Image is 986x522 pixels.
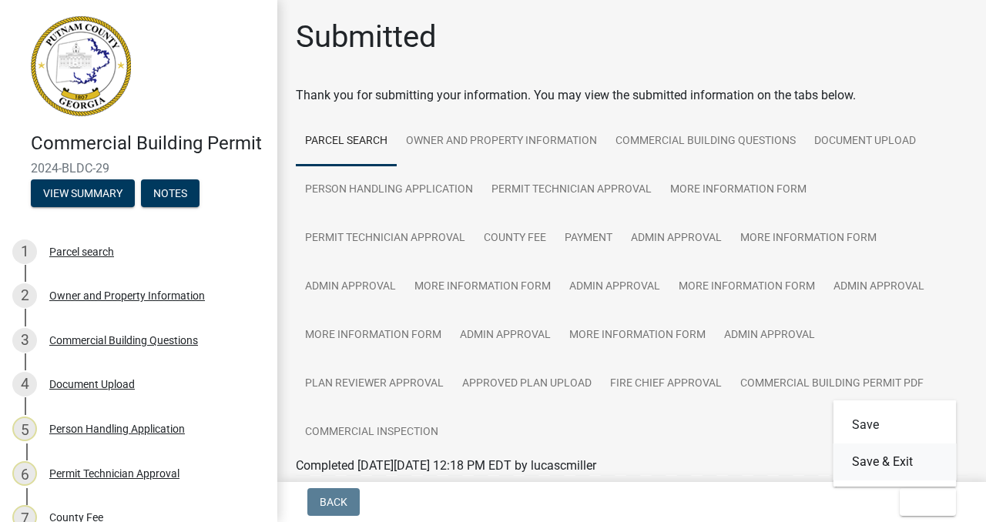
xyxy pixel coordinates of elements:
a: Admin Approval [451,311,560,360]
a: County Fee [475,214,555,263]
a: Document Upload [805,117,925,166]
span: Completed [DATE][DATE] 12:18 PM EDT by lucascmiller [296,458,596,473]
div: 1 [12,239,37,264]
div: Permit Technician Approval [49,468,179,479]
a: Fire Chief Approval [601,360,731,409]
button: View Summary [31,179,135,207]
a: Payment [555,214,622,263]
div: Parcel search [49,246,114,257]
a: More Information Form [405,263,560,312]
a: More Information Form [661,166,816,215]
a: Admin Approval [296,263,405,312]
div: 4 [12,372,37,397]
button: Save & Exit [833,443,957,480]
span: Exit [912,496,934,508]
a: More Information Form [560,311,715,360]
div: Owner and Property Information [49,290,205,301]
img: Putnam County, Georgia [31,16,131,116]
wm-modal-confirm: Summary [31,188,135,200]
a: Admin Approval [560,263,669,312]
a: Commercial Building Questions [606,117,805,166]
div: 6 [12,461,37,486]
span: Back [320,496,347,508]
a: Parcel search [296,117,397,166]
h1: Submitted [296,18,437,55]
div: Thank you for submitting your information. You may view the submitted information on the tabs below. [296,86,968,105]
div: 2 [12,283,37,308]
button: Save [833,407,957,443]
a: Admin Approval [715,311,824,360]
span: 2024-BLDC-29 [31,161,246,176]
a: More Information Form [669,263,824,312]
div: 5 [12,417,37,441]
wm-modal-confirm: Notes [141,188,200,200]
h4: Commercial Building Permit [31,132,265,155]
a: Approved Plan Upload [453,360,601,409]
a: Commercial Inspection [296,408,448,457]
div: Commercial Building Questions [49,335,198,346]
a: Permit Technician Approval [482,166,661,215]
a: Permit Technician Approval [296,214,475,263]
div: Document Upload [49,379,135,390]
a: Admin Approval [824,263,934,312]
div: Person Handling Application [49,423,185,434]
a: Admin Approval [622,214,731,263]
a: Commercial Building Permit PDF [731,360,933,409]
div: 3 [12,328,37,353]
a: Person Handling Application [296,166,482,215]
div: Exit [833,400,957,487]
button: Notes [141,179,200,207]
a: More Information Form [731,214,886,263]
button: Exit [900,488,956,516]
button: Back [307,488,360,516]
a: Plan Reviewer Approval [296,360,453,409]
a: More Information Form [296,311,451,360]
a: Owner and Property Information [397,117,606,166]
